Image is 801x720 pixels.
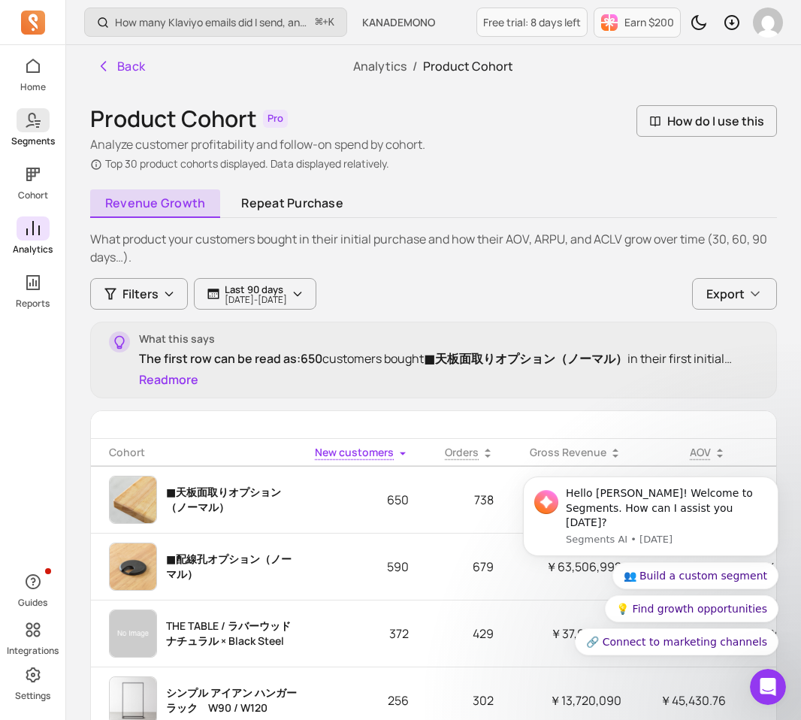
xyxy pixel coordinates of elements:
[194,278,316,310] button: Last 90 days[DATE]-[DATE]
[139,349,758,368] p: customers bought in their first initial purchase in your store and have since made orders in the ...
[684,8,714,38] button: Toggle dark mode
[13,244,53,256] p: Analytics
[692,278,777,310] button: Export
[166,619,297,649] p: THE TABLE / ラバーウッド ナチュラル × Black Steel
[297,439,427,467] th: Toggle SortBy
[110,543,156,590] img: cohort product
[139,350,301,367] span: The first row can be read as:
[427,482,512,518] p: 738
[100,469,200,529] button: Messages
[639,682,744,718] p: ￥45,430.76
[166,685,297,715] p: シンプル アイアン ハンガーラック W90 / W120
[33,507,67,517] span: Home
[17,567,50,612] button: Guides
[297,616,427,652] p: 372
[84,8,347,37] button: How many Klaviyo emails did I send, and how well did they perform?⌘+K
[139,331,758,346] p: What this says
[427,549,512,585] p: 679
[316,14,334,30] span: +
[31,231,252,247] div: AI Agent and team can help
[427,616,512,652] p: 429
[90,135,425,153] p: Analyze customer profitability and follow-on spend by cohort.
[706,285,745,303] span: Export
[512,682,639,718] p: ￥13,720,090
[31,215,252,231] div: Ask a question
[110,610,156,657] img: cohort product
[424,350,627,367] span: ■天板面取りオプション（ノーマル）
[22,274,279,304] button: Search for help
[328,17,334,29] kbd: K
[16,298,50,310] p: Reports
[15,690,50,702] p: Settings
[7,645,59,657] p: Integrations
[90,189,220,218] a: Revenue growth
[301,350,322,367] span: 650
[91,439,297,467] th: Cohort
[226,189,358,218] a: Repeat purchase
[297,549,427,585] p: 590
[238,507,262,517] span: Help
[225,283,287,295] p: Last 90 days
[90,51,152,81] button: Back
[201,469,301,529] button: Help
[166,485,297,515] p: ■天板面取りオプション（ノーマル）
[445,445,479,459] span: Orders
[427,439,512,467] th: Toggle SortBy
[90,278,188,310] button: Filters
[122,285,159,303] span: Filters
[500,376,801,679] iframe: Intercom notifications message
[423,58,513,74] span: Product Cohort
[263,110,288,128] span: Pro
[15,202,286,259] div: Ask a questionAI Agent and team can help
[297,682,427,718] p: 256
[225,295,287,304] p: [DATE] - [DATE]
[90,156,425,171] p: Top 30 product cohorts displayed. Data displayed relatively.
[483,15,581,30] p: Free trial: 8 days left
[258,24,286,51] div: Close
[139,371,198,389] button: Readmore
[636,105,777,137] button: How do I use this
[753,8,783,38] img: avatar
[427,682,512,718] p: 302
[407,58,423,74] span: /
[90,230,777,266] p: What product your customers bought in their initial purchase and how their AOV, ARPU, and ACLV gr...
[353,58,407,74] a: Analytics
[624,15,674,30] p: Earn $200
[30,29,54,53] img: logo
[297,482,427,518] p: 650
[30,158,271,183] p: How can we help?
[18,189,48,201] p: Cohort
[20,81,46,93] p: Home
[315,14,323,32] kbd: ⌘
[30,107,271,158] p: Hi [PERSON_NAME] 👋
[594,8,681,38] button: Earn $200
[110,476,156,523] img: cohort product
[90,105,257,132] h1: Product Cohort
[11,135,55,147] p: Segments
[18,597,47,609] p: Guides
[353,9,444,36] button: KANADEMONO
[204,24,234,54] img: Profile image for morris
[125,507,177,517] span: Messages
[31,281,122,297] span: Search for help
[750,669,786,705] iframe: Intercom live chat
[362,15,435,30] span: KANADEMONO
[315,445,394,459] span: New customers
[115,15,310,30] p: How many Klaviyo emails did I send, and how well did they perform?
[476,8,588,37] a: Free trial: 8 days left
[166,552,297,582] p: ■配線孔オプション（ノーマル）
